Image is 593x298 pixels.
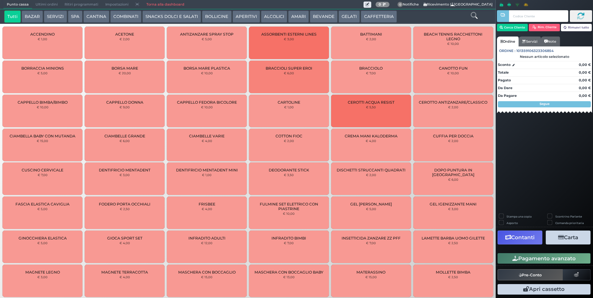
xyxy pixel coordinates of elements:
span: CARTOLINE [278,100,300,105]
span: BORRACCIA MINIONS [21,66,64,71]
small: € 2,50 [120,207,130,211]
strong: 0,00 € [579,70,591,75]
small: € 3,00 [448,207,458,211]
small: € 5,00 [37,207,48,211]
button: CANTINA [83,11,109,23]
span: CIAMBELLE GRANDE [104,134,145,138]
span: MASCHERA CON BOCCAGLIO BABY [254,270,323,274]
small: € 2,50 [448,275,458,279]
small: € 12,00 [201,241,212,245]
button: Cerca Cliente [497,24,528,31]
small: € 1,00 [284,105,294,109]
small: € 2,00 [448,139,458,143]
span: Ritiri programmati [61,0,102,9]
span: CUSCINO CERVICALE [22,168,63,172]
span: DOPO PUNTURA IN [GEOGRAPHIC_DATA] [418,168,488,177]
small: € 9,00 [120,105,130,109]
span: FRISBEE [199,202,215,206]
span: CAPPELLO DONNA [106,100,143,105]
span: BATTIMANI [360,32,382,37]
span: CANOTTO FUN [439,66,468,71]
span: GEL [PERSON_NAME] [350,202,392,206]
button: Apri cassetto [498,284,591,295]
small: € 2,00 [284,139,294,143]
span: INFRADITO ADULTI [188,236,225,240]
small: € 3,00 [284,37,294,41]
button: Rimuovi tutto [561,24,592,31]
strong: 0,00 € [579,86,591,90]
small: € 10,00 [37,105,48,109]
small: € 3,00 [120,173,130,177]
small: € 13,00 [283,275,295,279]
span: ACETONE [115,32,134,37]
small: € 10,00 [283,212,295,215]
span: MATERASSINO [356,270,385,274]
a: Servizi [519,37,541,46]
span: 0 [397,2,403,7]
small: € 7,00 [366,241,376,245]
strong: Da Dare [498,86,512,90]
span: DEODORANTE STICK [269,168,309,172]
button: GELATI [339,11,360,23]
span: 101359106323306854 [516,48,554,54]
span: CEROTTI ACQUA RESIST [348,100,394,105]
span: BRACCIOLI SUPER EROI [266,66,312,71]
small: € 10,00 [201,71,213,75]
small: € 4,00 [120,275,130,279]
span: FODERO PORTA OCCHIALI [99,202,150,206]
small: € 6,00 [284,71,294,75]
button: Pagamento avanzato [498,253,591,264]
button: BEVANDE [310,11,338,23]
span: MOLLETTE BIMBA [436,270,470,274]
small: € 2,00 [366,173,376,177]
button: COMBINATI [110,11,141,23]
small: € 3,00 [37,275,48,279]
small: € 20,00 [119,71,131,75]
button: SERVIZI [44,11,67,23]
button: Pre-Conto [498,269,563,280]
span: BEACH TENNIS RACCHETTONI LEGNO [418,32,488,41]
span: CAPPELLO FEDORA BICOLORE [177,100,237,105]
button: ALCOLICI [261,11,287,23]
button: Rim. Cliente [529,24,560,31]
span: CAPPELLO BIMBA/BIMBO [18,100,68,105]
span: FULMINE SET ELETTRICO CON PIASTRINE [254,202,324,211]
label: Scontrino Parlante [555,214,582,218]
span: CREMA MANI KALODERMA [345,134,397,138]
span: DENTIFRICIO MENTADENT [99,168,150,172]
span: LAMETTE BARBA UOMO GILETTE [422,236,485,240]
span: Ordine : [499,48,515,54]
small: € 5,00 [37,71,48,75]
small: € 10,00 [201,105,213,109]
small: € 5,00 [202,37,212,41]
span: Ultimi ordini [32,0,61,9]
strong: Pagato [498,78,511,82]
span: BORSA MARE PLASTICA [183,66,230,71]
span: CIAMBELLE VARIE [189,134,225,138]
small: € 4,00 [120,241,130,245]
button: Contanti [498,231,542,244]
strong: Da Pagare [498,93,517,98]
small: € 7,00 [284,241,294,245]
label: Stampa una copia [507,214,532,218]
small: € 5,50 [366,105,376,109]
small: € 6,00 [448,178,458,181]
span: ACCENDINO [30,32,55,37]
span: DISCHETTI STRUCCANTI QUADRATI [337,168,406,172]
button: BOLLICINE [202,11,231,23]
small: € 5,00 [366,207,376,211]
button: BAZAR [22,11,43,23]
span: GEL IGENIZZANTE MANI [430,202,477,206]
small: € 15,00 [37,139,48,143]
small: € 10,00 [447,42,459,45]
span: BORSA MARE [111,66,138,71]
small: € 7,00 [366,71,376,75]
small: € 15,00 [201,275,212,279]
strong: Totale [498,70,509,75]
small: € 7,00 [38,173,48,177]
small: € 10,00 [447,71,459,75]
span: Punto cassa [3,0,32,9]
button: SPA [68,11,82,23]
span: INSETTICIDA ZANZARE ZZ PFF [342,236,401,240]
small: € 6,00 [120,139,130,143]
